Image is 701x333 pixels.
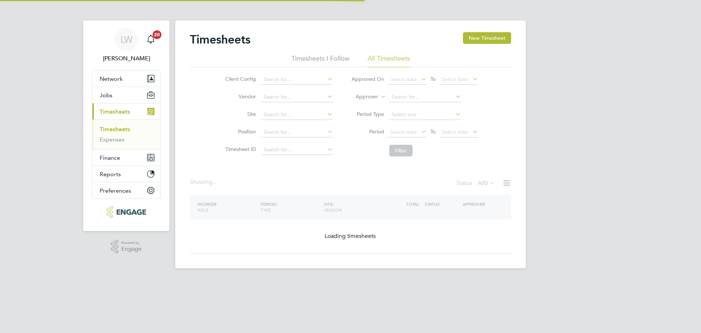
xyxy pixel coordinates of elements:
span: 0 [484,179,488,187]
span: Select date [442,76,468,83]
a: Expenses [100,136,125,143]
input: Search for... [261,145,333,155]
label: Timesheet ID [223,146,256,152]
span: Select date [390,76,417,83]
label: Position [223,128,256,135]
span: Preferences [100,187,131,194]
div: Showing [190,178,218,186]
span: Reports [100,171,121,178]
button: Filter [389,145,413,156]
span: Timesheets [100,108,130,115]
span: Finance [100,154,120,161]
nav: Main navigation [83,20,169,231]
li: Timesheets I Follow [291,54,349,67]
span: To [428,74,438,84]
a: Timesheets [100,126,130,133]
button: Network [92,71,160,87]
li: All Timesheets [368,54,410,67]
button: Preferences [92,182,160,198]
input: Search for... [261,110,333,120]
label: Approver [345,93,378,101]
a: Go to home page [92,206,161,218]
span: Select date [390,129,417,135]
span: Jobs [100,92,112,99]
label: Approved On [351,76,384,82]
label: Period [351,128,384,135]
input: Search for... [389,92,461,102]
button: Finance [92,150,160,166]
input: Select one [389,110,461,120]
button: Jobs [92,87,160,103]
label: Period Type [351,111,384,117]
span: 20 [153,30,161,39]
div: Status [456,178,497,189]
span: Network [100,75,123,82]
button: Reports [92,166,160,182]
a: LW[PERSON_NAME] [92,28,161,63]
span: To [428,127,438,136]
label: All [478,179,495,187]
button: Timesheets [92,103,160,120]
label: Vendor [223,93,256,100]
span: ... [212,178,217,186]
input: Search for... [261,92,333,102]
span: Engage [121,246,142,252]
span: Select date [442,129,468,135]
a: 20 [143,28,158,51]
div: Timesheets [92,120,160,149]
button: New Timesheet [463,32,511,44]
a: Powered byEngage [111,240,142,254]
span: Powered by [121,240,142,246]
input: Search for... [261,127,333,137]
input: Search for... [261,75,333,85]
span: LW [120,35,133,44]
label: Site [223,111,256,117]
span: Lana Williams [92,54,161,63]
label: Client Config [223,76,256,82]
h2: Timesheets [190,32,250,47]
img: xede-logo-retina.png [107,206,146,218]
